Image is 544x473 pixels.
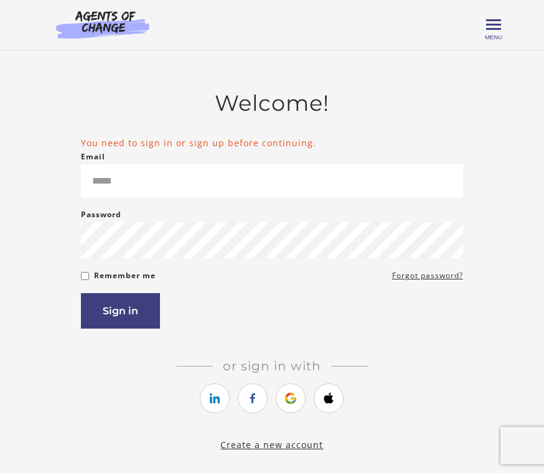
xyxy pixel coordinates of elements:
a: https://courses.thinkific.com/users/auth/facebook?ss%5Breferral%5D=&ss%5Buser_return_to%5D=%2Fcou... [238,383,268,413]
a: Create a new account [220,439,323,451]
span: Toggle menu [486,24,501,26]
img: Agents of Change Logo [43,10,162,39]
a: Forgot password? [392,268,463,283]
a: https://courses.thinkific.com/users/auth/linkedin?ss%5Breferral%5D=&ss%5Buser_return_to%5D=%2Fcou... [200,383,230,413]
a: https://courses.thinkific.com/users/auth/google?ss%5Breferral%5D=&ss%5Buser_return_to%5D=%2Fcours... [276,383,306,413]
label: Email [81,149,105,164]
label: Password [81,207,121,222]
h2: Welcome! [81,90,462,116]
a: https://courses.thinkific.com/users/auth/apple?ss%5Breferral%5D=&ss%5Buser_return_to%5D=%2Fcourse... [314,383,344,413]
li: You need to sign in or sign up before continuing. [81,136,462,149]
label: Remember me [94,268,156,283]
button: Toggle menu Menu [486,17,501,32]
span: Or sign in with [213,358,331,373]
button: Sign in [81,293,160,329]
span: Menu [485,34,502,40]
